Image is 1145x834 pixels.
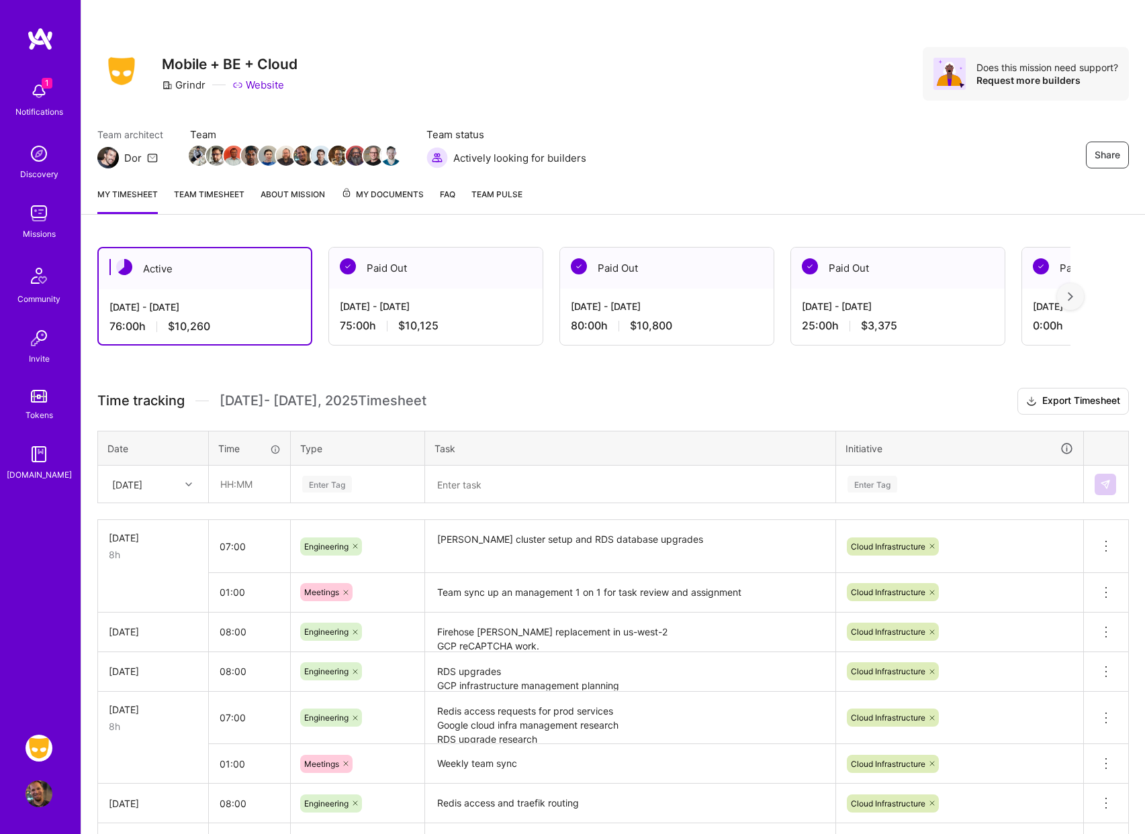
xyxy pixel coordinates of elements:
[1017,388,1129,415] button: Export Timesheet
[851,541,925,552] span: Cloud Infrastructure
[311,146,331,166] img: Team Member Avatar
[26,325,52,352] img: Invite
[304,666,349,676] span: Engineering
[346,146,366,166] img: Team Member Avatar
[109,548,197,562] div: 8h
[340,258,356,274] img: Paid Out
[933,58,966,90] img: Avatar
[382,144,400,167] a: Team Member Avatar
[190,144,208,167] a: Team Member Avatar
[851,666,925,676] span: Cloud Infrastructure
[109,531,197,545] div: [DATE]
[225,144,242,167] a: Team Member Avatar
[276,146,296,166] img: Team Member Avatar
[851,627,925,637] span: Cloud Infrastructure
[802,299,994,313] div: [DATE] - [DATE]
[109,300,300,314] div: [DATE] - [DATE]
[471,187,522,214] a: Team Pulse
[1086,142,1129,168] button: Share
[112,477,142,491] div: [DATE]
[341,187,424,214] a: My Documents
[845,441,1074,456] div: Initiative
[168,319,210,333] span: $10,260
[302,474,352,494] div: Enter Tag
[426,521,834,572] textarea: [PERSON_NAME] cluster setup and RDS database upgrades
[304,759,339,769] span: Meetings
[97,393,185,409] span: Time tracking
[97,147,119,168] img: Team Architect
[851,713,925,723] span: Cloud Infrastructure
[15,105,63,119] div: Notifications
[560,248,774,289] div: Paid Out
[99,248,311,289] div: Active
[851,798,925,809] span: Cloud Infrastructure
[97,127,163,142] span: Team architect
[7,468,72,482] div: [DOMAIN_NAME]
[791,248,1005,289] div: Paid Out
[471,189,522,199] span: Team Pulse
[26,735,52,762] img: Grindr: Mobile + BE + Cloud
[976,61,1118,74] div: Does this mission need support?
[42,78,52,89] span: 1
[224,146,244,166] img: Team Member Avatar
[1100,479,1111,490] img: Submit
[304,627,349,637] span: Engineering
[209,529,290,564] input: HH:MM
[293,146,314,166] img: Team Member Avatar
[347,144,365,167] a: Team Member Avatar
[26,200,52,227] img: teamwork
[381,146,401,166] img: Team Member Avatar
[162,56,297,72] h3: Mobile + BE + Cloud
[26,78,52,105] img: bell
[242,144,260,167] a: Team Member Avatar
[426,127,586,142] span: Team status
[174,187,244,214] a: Team timesheet
[295,144,312,167] a: Team Member Avatar
[340,299,532,313] div: [DATE] - [DATE]
[340,319,532,333] div: 75:00 h
[26,408,53,422] div: Tokens
[209,574,290,610] input: HH:MM
[109,625,197,639] div: [DATE]
[109,319,300,333] div: 76:00 h
[426,785,834,822] textarea: Redis access and traefik routing
[162,78,205,92] div: Grindr
[209,614,290,649] input: HH:MM
[976,74,1118,87] div: Request more builders
[109,702,197,717] div: [DATE]
[426,574,834,611] textarea: Team sync up an management 1 on 1 for task review and assignment
[109,719,197,733] div: 8h
[185,481,192,488] i: icon Chevron
[23,260,55,292] img: Community
[23,227,56,241] div: Missions
[26,441,52,468] img: guide book
[861,319,897,333] span: $3,375
[426,147,448,168] img: Actively looking for builders
[209,700,290,735] input: HH:MM
[571,319,763,333] div: 80:00 h
[232,78,284,92] a: Website
[97,53,146,89] img: Company Logo
[304,541,349,552] span: Engineering
[29,352,50,366] div: Invite
[304,713,349,723] span: Engineering
[1068,292,1073,301] img: right
[426,745,834,782] textarea: Weekly team sync
[1026,395,1037,409] i: icon Download
[426,693,834,743] textarea: Redis access requests for prod services Google cloud infra management research RDS upgrade research
[802,258,818,274] img: Paid Out
[20,167,58,181] div: Discovery
[261,187,325,214] a: About Mission
[209,746,290,782] input: HH:MM
[209,786,290,821] input: HH:MM
[304,587,339,597] span: Meetings
[189,146,209,166] img: Team Member Avatar
[162,80,173,91] i: icon CompanyGray
[209,654,290,689] input: HH:MM
[453,151,586,165] span: Actively looking for builders
[98,431,209,466] th: Date
[109,796,197,811] div: [DATE]
[630,319,672,333] span: $10,800
[426,654,834,690] textarea: RDS upgrades GCP infrastructure management planning
[571,299,763,313] div: [DATE] - [DATE]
